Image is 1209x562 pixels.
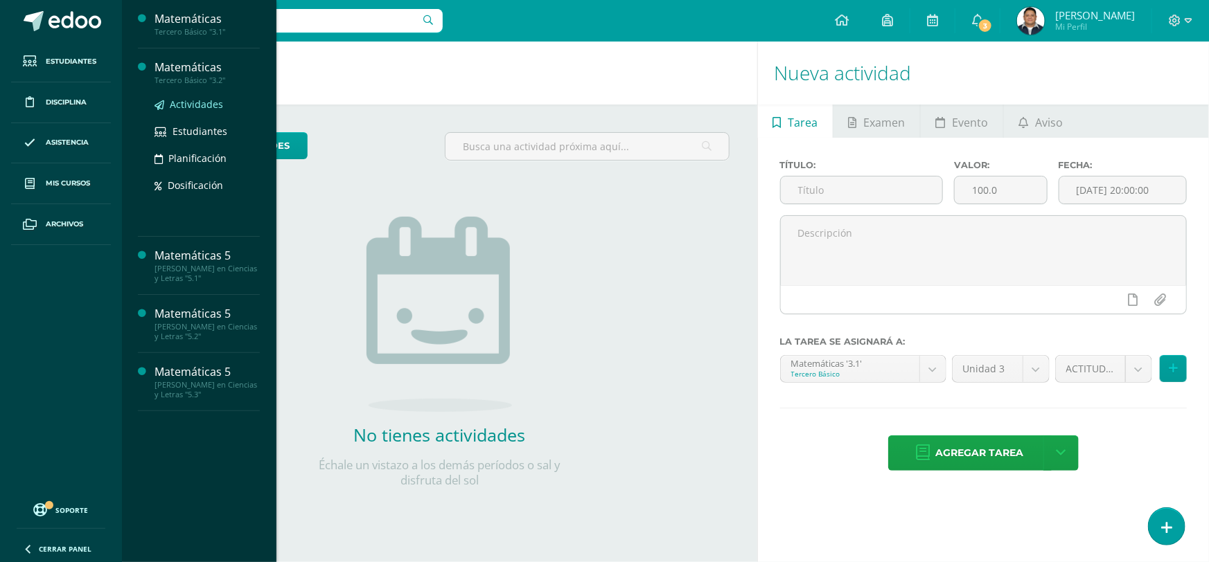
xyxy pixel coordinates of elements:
a: Evento [921,105,1003,138]
span: Unidad 3 [963,356,1012,382]
a: Dosificación [155,177,260,193]
a: Matemáticas 5[PERSON_NAME] en Ciencias y Letras "5.1" [155,248,260,283]
a: Archivos [11,204,111,245]
p: Échale un vistazo a los demás períodos o sal y disfruta del sol [301,457,578,488]
span: ACTITUDINAL (15.0pts) [1066,356,1115,382]
input: Busca una actividad próxima aquí... [445,133,728,160]
img: a3a9f19ee43bbcd56829fa5bb79a4018.png [1017,7,1045,35]
a: Asistencia [11,123,111,164]
div: Matemáticas 5 [155,364,260,380]
div: [PERSON_NAME] en Ciencias y Letras "5.3" [155,380,260,399]
a: MatemáticasTercero Básico "3.2" [155,60,260,85]
input: Título [781,176,942,203]
a: Examen [833,105,920,138]
span: Examen [863,106,905,139]
span: Dosificación [168,179,223,192]
span: 3 [978,18,993,33]
a: Aviso [1004,105,1078,138]
span: Mis cursos [46,178,90,189]
span: Agregar tarea [936,436,1024,470]
a: Estudiantes [155,123,260,139]
h1: Actividades [139,42,741,105]
span: Disciplina [46,97,87,108]
span: [PERSON_NAME] [1055,8,1135,22]
a: Actividades [155,96,260,112]
label: Título: [780,160,943,170]
span: Asistencia [46,137,89,148]
a: Disciplina [11,82,111,123]
a: MatemáticasTercero Básico "3.1" [155,11,260,37]
a: Mis cursos [11,163,111,204]
span: Mi Perfil [1055,21,1135,33]
input: Puntos máximos [955,176,1047,203]
label: Valor: [954,160,1048,170]
div: Tercero Básico "3.1" [155,27,260,37]
a: ACTITUDINAL (15.0pts) [1056,356,1151,382]
span: Planificación [168,152,227,165]
span: Evento [953,106,989,139]
span: Archivos [46,219,83,230]
div: Matemáticas [155,11,260,27]
div: Tercero Básico "3.2" [155,75,260,85]
span: Cerrar panel [39,544,91,554]
span: Aviso [1036,106,1064,139]
a: Planificación [155,150,260,166]
a: Soporte [17,500,105,518]
h2: No tienes actividades [301,423,578,446]
a: Matemáticas 5[PERSON_NAME] en Ciencias y Letras "5.3" [155,364,260,399]
img: no_activities.png [367,217,512,412]
span: Soporte [56,505,89,515]
div: [PERSON_NAME] en Ciencias y Letras "5.2" [155,322,260,341]
a: Matemáticas 5[PERSON_NAME] en Ciencias y Letras "5.2" [155,306,260,341]
label: Fecha: [1059,160,1187,170]
label: La tarea se asignará a: [780,336,1187,347]
input: Fecha de entrega [1059,176,1186,203]
div: Matemáticas 5 [155,306,260,322]
span: Actividades [170,98,223,111]
a: Matemáticas '3.1'Tercero Básico [781,356,946,382]
div: Tercero Básico [791,369,909,379]
input: Busca un usuario... [131,9,443,33]
h1: Nueva actividad [775,42,1192,105]
span: Estudiantes [46,56,96,67]
div: Matemáticas [155,60,260,75]
span: Estudiantes [173,125,227,138]
a: Estudiantes [11,42,111,82]
div: Matemáticas '3.1' [791,356,909,369]
span: Tarea [788,106,818,139]
a: Tarea [758,105,833,138]
a: Unidad 3 [953,356,1049,382]
div: Matemáticas 5 [155,248,260,264]
div: [PERSON_NAME] en Ciencias y Letras "5.1" [155,264,260,283]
